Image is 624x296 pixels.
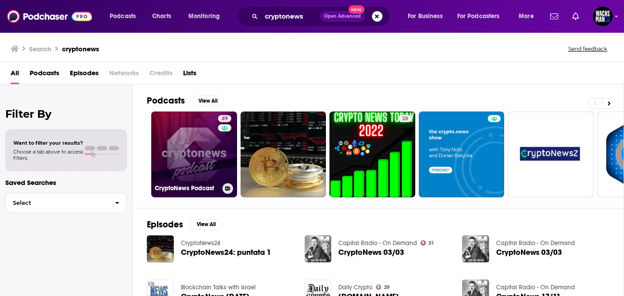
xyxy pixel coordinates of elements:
[496,249,562,256] a: CryptoNews 03/03
[147,219,222,230] a: EpisodesView All
[496,239,575,247] a: Capital Radio - On Demand
[338,239,417,247] a: Capital Radio - On Demand
[6,200,108,206] span: Select
[569,9,582,24] a: Show notifications dropdown
[402,115,408,123] span: 28
[181,249,271,256] a: CryptoNews24: puntata 1
[181,239,220,247] a: CryptoNews24
[462,235,489,262] img: CryptoNews 03/03
[13,149,83,161] span: Choose a tab above to access filters.
[402,9,454,23] button: open menu
[408,10,443,23] span: For Business
[496,284,575,291] a: Capital Radio - On Demand
[593,7,613,26] img: User Profile
[376,284,390,290] a: 29
[320,11,365,22] button: Open AdvancedNew
[147,219,183,230] h2: Episodes
[338,249,404,256] a: CryptoNews 03/03
[457,10,500,23] span: For Podcasters
[547,9,562,24] a: Show notifications dropdown
[513,9,545,23] button: open menu
[11,66,19,84] a: All
[5,178,127,187] p: Saved Searches
[152,10,171,23] span: Charts
[245,6,398,27] div: Search podcasts, credits, & more...
[261,9,320,23] input: Search podcasts, credits, & more...
[62,45,99,53] h3: cryptonews
[192,96,224,106] button: View All
[181,284,256,291] a: Blockchain Talks with Israel
[190,219,222,230] button: View All
[324,14,361,19] span: Open Advanced
[218,115,231,122] a: 49
[452,9,513,23] button: open menu
[147,95,224,106] a: PodcastsView All
[182,9,231,23] button: open menu
[147,235,174,262] img: CryptoNews24: puntata 1
[29,45,51,53] h3: Search
[593,7,613,26] button: Show profile menu
[329,111,415,197] a: 28
[348,5,364,14] span: New
[593,7,613,26] span: Logged in as WachsmanNY
[398,115,412,122] a: 28
[109,66,139,84] span: Networks
[519,10,534,23] span: More
[188,10,220,23] span: Monitoring
[183,66,196,84] a: Lists
[566,45,610,53] button: Send feedback
[7,8,92,25] img: Podchaser - Follow, Share and Rate Podcasts
[110,10,136,23] span: Podcasts
[151,111,237,197] a: 49CryptoNews Podcast
[146,9,176,23] a: Charts
[13,140,83,146] span: Want to filter your results?
[103,9,147,23] button: open menu
[429,241,433,245] span: 51
[147,95,185,106] h2: Podcasts
[155,185,219,192] h3: CryptoNews Podcast
[70,66,99,84] a: Episodes
[30,66,59,84] a: Podcasts
[5,108,127,120] h2: Filter By
[384,285,390,289] span: 29
[338,284,372,291] a: Daily Crypto
[149,66,172,84] span: Credits
[421,240,433,246] a: 51
[5,193,127,213] button: Select
[222,115,228,123] span: 49
[305,235,332,262] img: CryptoNews 03/03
